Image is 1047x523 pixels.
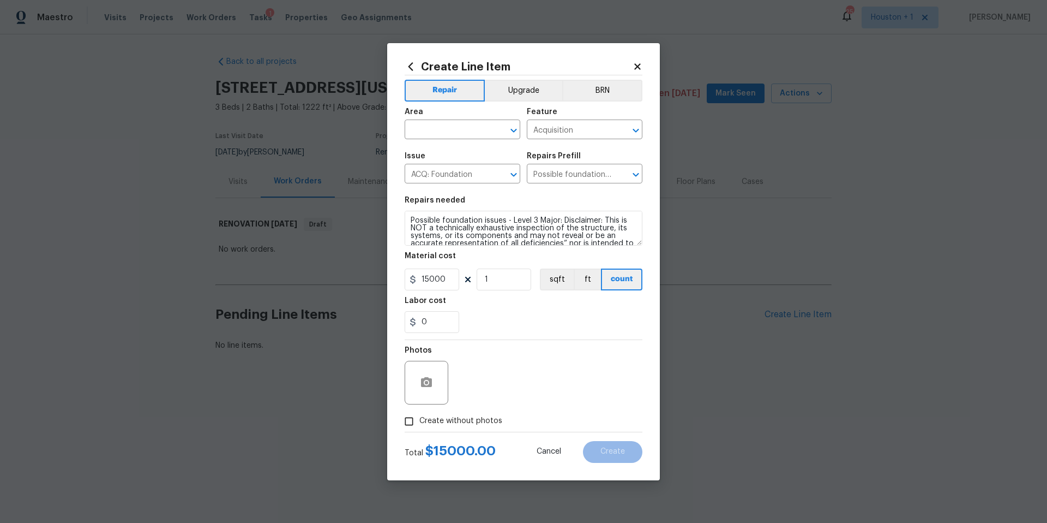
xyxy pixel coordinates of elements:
[562,80,642,102] button: BRN
[537,448,561,456] span: Cancel
[601,269,642,290] button: count
[540,269,574,290] button: sqft
[419,415,502,427] span: Create without photos
[628,167,643,182] button: Open
[506,123,521,138] button: Open
[628,123,643,138] button: Open
[405,445,496,459] div: Total
[574,269,601,290] button: ft
[405,152,425,160] h5: Issue
[506,167,521,182] button: Open
[405,211,642,246] textarea: Possible foundation issues - Level 3 Major: Disclaimer: This is NOT a technically exhaustive insp...
[519,441,579,463] button: Cancel
[485,80,563,102] button: Upgrade
[583,441,642,463] button: Create
[527,108,557,116] h5: Feature
[405,197,465,204] h5: Repairs needed
[405,347,432,354] h5: Photos
[600,448,625,456] span: Create
[405,61,633,73] h2: Create Line Item
[527,152,581,160] h5: Repairs Prefill
[405,297,446,305] h5: Labor cost
[405,80,485,102] button: Repair
[405,108,423,116] h5: Area
[405,252,456,260] h5: Material cost
[425,444,496,457] span: $ 15000.00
